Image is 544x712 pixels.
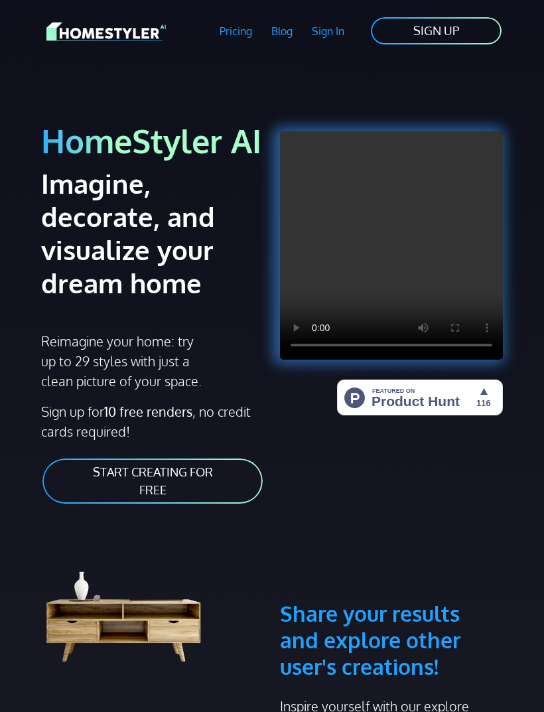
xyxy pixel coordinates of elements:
[280,537,503,680] h3: Share your results and explore other user's creations!
[41,457,264,505] a: START CREATING FOR FREE
[210,16,262,46] a: Pricing
[370,16,503,46] a: SIGN UP
[302,16,354,46] a: Sign In
[41,167,220,299] h2: Imagine, decorate, and visualize your dream home
[104,403,192,420] strong: 10 free renders
[41,537,224,666] img: living room cabinet
[41,121,264,161] h1: HomeStyler AI
[41,331,208,391] p: Reimagine your home: try up to 29 styles with just a clean picture of your space.
[46,20,166,43] img: HomeStyler AI logo
[261,16,302,46] a: Blog
[41,401,264,441] p: Sign up for , no credit cards required!
[337,380,503,415] img: HomeStyler AI - Interior Design Made Easy: One Click to Your Dream Home | Product Hunt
